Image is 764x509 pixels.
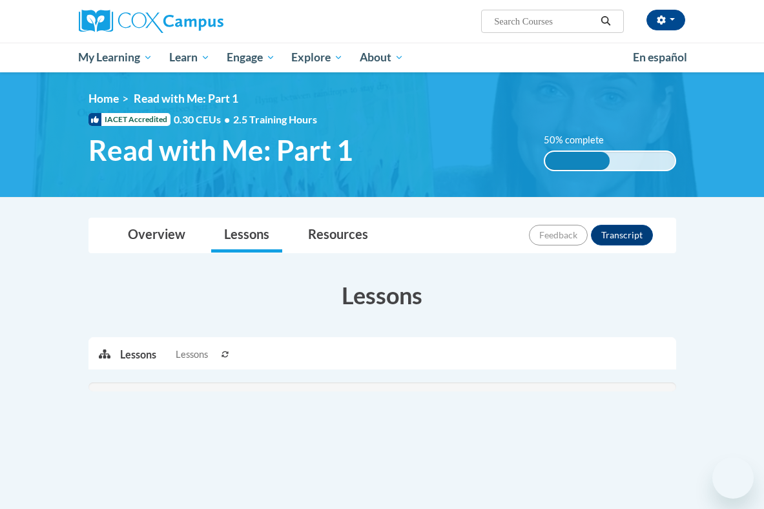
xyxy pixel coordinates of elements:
[79,10,268,33] a: Cox Campus
[161,43,218,72] a: Learn
[351,43,412,72] a: About
[174,112,233,127] span: 0.30 CEUs
[360,50,404,65] span: About
[283,43,351,72] a: Explore
[591,225,653,245] button: Transcript
[544,133,618,147] label: 50% complete
[625,44,696,71] a: En español
[78,50,152,65] span: My Learning
[169,50,210,65] span: Learn
[646,10,685,30] button: Account Settings
[633,50,687,64] span: En español
[218,43,284,72] a: Engage
[79,10,223,33] img: Cox Campus
[224,113,230,125] span: •
[211,218,282,253] a: Lessons
[596,14,615,29] button: Search
[295,218,381,253] a: Resources
[227,50,275,65] span: Engage
[88,279,676,311] h3: Lessons
[70,43,161,72] a: My Learning
[88,133,353,167] span: Read with Me: Part 1
[529,225,588,245] button: Feedback
[69,43,696,72] div: Main menu
[493,14,596,29] input: Search Courses
[712,457,754,499] iframe: Button to launch messaging window
[134,92,238,105] span: Read with Me: Part 1
[176,348,208,362] span: Lessons
[291,50,343,65] span: Explore
[88,113,170,126] span: IACET Accredited
[115,218,198,253] a: Overview
[233,113,317,125] span: 2.5 Training Hours
[545,152,610,170] div: 50% complete
[120,348,156,362] p: Lessons
[88,92,119,105] a: Home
